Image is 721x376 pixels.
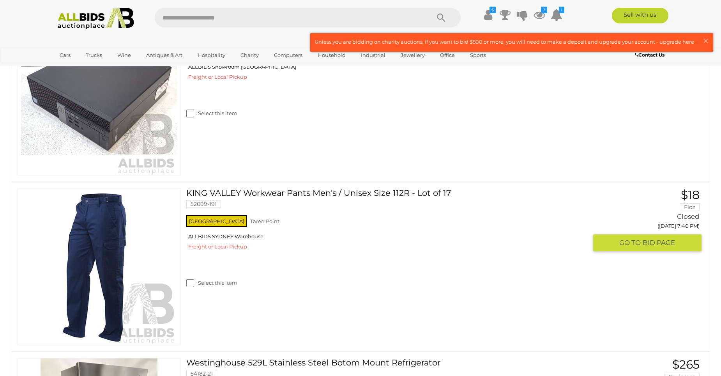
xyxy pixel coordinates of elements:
a: KING VALLEY Workwear Pants Men's / Unisex Size 112R - Lot of 17 52099-191 [192,188,587,214]
a: Sell with us [612,8,668,23]
button: Search [422,8,461,27]
span: GO TO [619,238,643,247]
label: Select this item [186,110,237,117]
a: 1 [551,8,562,22]
a: Charity [235,49,264,62]
a: Trucks [81,49,107,62]
a: Antiques & Art [141,49,187,62]
span: $18 [681,188,700,202]
a: Hospitality [193,49,230,62]
a: Industrial [356,49,391,62]
b: Contact Us [635,52,664,58]
i: 7 [541,7,547,13]
a: [GEOGRAPHIC_DATA] [55,62,120,74]
a: Cars [55,49,76,62]
img: Allbids.com.au [53,8,138,29]
span: × [702,33,709,48]
span: $265 [672,357,700,372]
i: 1 [559,7,564,13]
a: Household [313,49,351,62]
a: 7 [534,8,545,22]
img: 52099-191a.jpeg [21,189,177,345]
a: Jewellery [396,49,430,62]
a: Sports [465,49,491,62]
a: $18 Fidz Closed ([DATE] 7:40 PM) GO TOBID PAGE [599,188,702,252]
a: Wine [112,49,136,62]
img: 54326-25a.jpg [21,19,177,175]
a: $ [482,8,494,22]
button: GO TOBID PAGE [593,234,702,251]
i: $ [490,7,496,13]
a: Contact Us [635,51,666,59]
a: Office [435,49,460,62]
a: Computers [269,49,307,62]
span: BID PAGE [643,238,675,247]
label: Select this item [186,279,237,287]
